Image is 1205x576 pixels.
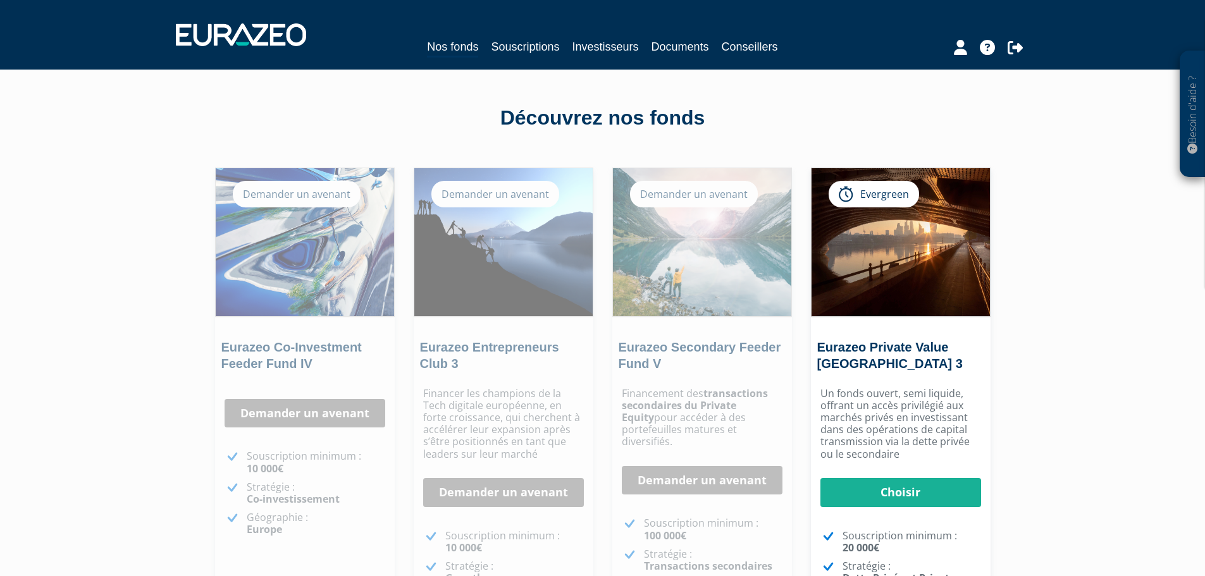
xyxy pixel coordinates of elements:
[820,388,981,460] p: Un fonds ouvert, semi liquide, offrant un accès privilégié aux marchés privés en investissant dan...
[652,38,709,56] a: Documents
[423,388,584,460] p: Financer les champions de la Tech digitale européenne, en forte croissance, qui cherchent à accél...
[817,340,963,371] a: Eurazeo Private Value [GEOGRAPHIC_DATA] 3
[829,181,919,207] div: Evergreen
[176,23,306,46] img: 1732889491-logotype_eurazeo_blanc_rvb.png
[221,340,362,371] a: Eurazeo Co-Investment Feeder Fund IV
[644,559,772,573] strong: Transactions secondaires
[843,541,879,555] strong: 20 000€
[613,168,791,316] img: Eurazeo Secondary Feeder Fund V
[619,340,781,371] a: Eurazeo Secondary Feeder Fund V
[233,181,361,207] div: Demander un avenant
[247,450,385,474] p: Souscription minimum :
[247,462,283,475] strong: 10 000€
[423,478,584,507] a: Demander un avenant
[445,541,482,555] strong: 10 000€
[414,168,593,316] img: Eurazeo Entrepreneurs Club 3
[247,522,282,536] strong: Europe
[491,38,559,56] a: Souscriptions
[431,181,559,207] div: Demander un avenant
[445,530,584,554] p: Souscription minimum :
[572,38,638,56] a: Investisseurs
[622,466,782,495] a: Demander un avenant
[812,168,990,316] img: Eurazeo Private Value Europe 3
[225,399,385,428] a: Demander un avenant
[644,517,782,541] p: Souscription minimum :
[216,168,394,316] img: Eurazeo Co-Investment Feeder Fund IV
[630,181,758,207] div: Demander un avenant
[722,38,778,56] a: Conseillers
[242,104,963,133] div: Découvrez nos fonds
[622,388,782,448] p: Financement des pour accéder à des portefeuilles matures et diversifiés.
[644,548,782,572] p: Stratégie :
[843,530,981,554] p: Souscription minimum :
[644,529,686,542] strong: 100 000€
[247,481,385,505] p: Stratégie :
[1185,58,1200,171] p: Besoin d'aide ?
[247,512,385,536] p: Géographie :
[247,492,340,506] strong: Co-investissement
[427,38,478,58] a: Nos fonds
[622,386,768,424] strong: transactions secondaires du Private Equity
[420,340,559,371] a: Eurazeo Entrepreneurs Club 3
[820,478,981,507] a: Choisir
